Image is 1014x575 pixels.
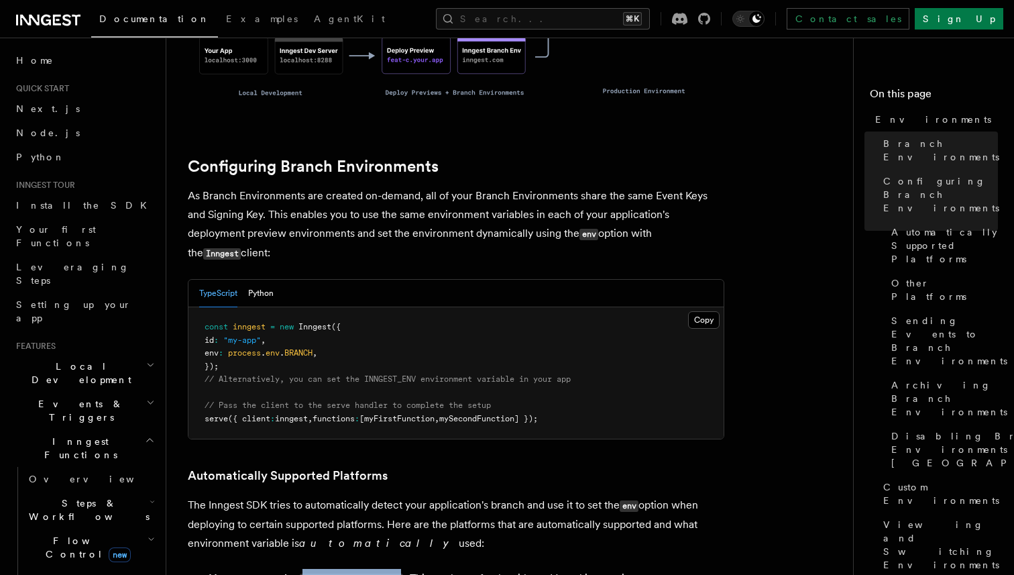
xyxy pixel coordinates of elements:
[306,4,393,36] a: AgentKit
[883,137,999,164] span: Branch Environments
[891,314,1007,368] span: Sending Events to Branch Environments
[23,496,150,523] span: Steps & Workflows
[188,496,724,553] p: The Inngest SDK tries to automatically detect your application's branch and use it to set the opt...
[308,414,313,423] span: ,
[886,309,998,373] a: Sending Events to Branch Environments
[891,276,998,303] span: Other Platforms
[787,8,909,30] a: Contact sales
[11,429,158,467] button: Inngest Functions
[188,157,439,176] a: Configuring Branch Environments
[732,11,765,27] button: Toggle dark mode
[891,378,1007,419] span: Archiving Branch Environments
[270,322,275,331] span: =
[11,83,69,94] span: Quick start
[23,529,158,566] button: Flow Controlnew
[11,48,158,72] a: Home
[270,414,275,423] span: :
[205,362,219,371] span: });
[99,13,210,24] span: Documentation
[875,113,991,126] span: Environments
[11,293,158,330] a: Setting up your app
[188,187,724,263] p: As Branch Environments are created on-demand, all of your Branch Environments share the same Even...
[11,193,158,217] a: Install the SDK
[11,360,146,386] span: Local Development
[886,220,998,271] a: Automatically Supported Platforms
[188,466,388,485] a: Automatically Supported Platforms
[228,414,270,423] span: ({ client
[439,414,538,423] span: mySecondFunction] });
[16,152,65,162] span: Python
[579,229,598,240] code: env
[11,255,158,293] a: Leveraging Steps
[11,341,56,352] span: Features
[199,280,237,307] button: TypeScript
[11,145,158,169] a: Python
[233,322,266,331] span: inngest
[205,322,228,331] span: const
[228,348,261,358] span: process
[11,217,158,255] a: Your first Functions
[870,107,998,132] a: Environments
[205,401,491,410] span: // Pass the client to the serve handler to complete the setup
[11,392,158,429] button: Events & Triggers
[23,467,158,491] a: Overview
[11,354,158,392] button: Local Development
[355,414,359,423] span: :
[883,174,999,215] span: Configuring Branch Environments
[16,299,131,323] span: Setting up your app
[205,348,219,358] span: env
[299,537,459,550] em: automatically
[223,335,261,345] span: "my-app"
[16,103,80,114] span: Next.js
[878,169,998,220] a: Configuring Branch Environments
[11,180,75,191] span: Inngest tour
[266,348,280,358] span: env
[218,4,306,36] a: Examples
[261,335,266,345] span: ,
[16,127,80,138] span: Node.js
[886,271,998,309] a: Other Platforms
[109,547,131,562] span: new
[275,414,308,423] span: inngest
[620,501,638,512] code: env
[23,491,158,529] button: Steps & Workflows
[331,322,341,331] span: ({
[891,225,998,266] span: Automatically Supported Platforms
[435,414,439,423] span: ,
[883,518,999,572] span: Viewing and Switching Environments
[205,414,228,423] span: serve
[298,322,331,331] span: Inngest
[16,262,129,286] span: Leveraging Steps
[359,414,435,423] span: [myFirstFunction
[248,280,274,307] button: Python
[313,348,317,358] span: ,
[214,335,219,345] span: :
[436,8,650,30] button: Search...⌘K
[91,4,218,38] a: Documentation
[314,13,385,24] span: AgentKit
[203,248,241,260] code: Inngest
[280,348,284,358] span: .
[205,335,214,345] span: id
[11,121,158,145] a: Node.js
[886,373,998,424] a: Archiving Branch Environments
[219,348,223,358] span: :
[11,435,145,462] span: Inngest Functions
[11,397,146,424] span: Events & Triggers
[226,13,298,24] span: Examples
[11,97,158,121] a: Next.js
[16,224,96,248] span: Your first Functions
[915,8,1003,30] a: Sign Up
[16,54,54,67] span: Home
[29,474,167,484] span: Overview
[623,12,642,25] kbd: ⌘K
[284,348,313,358] span: BRANCH
[261,348,266,358] span: .
[883,480,999,507] span: Custom Environments
[205,374,571,384] span: // Alternatively, you can set the INNGEST_ENV environment variable in your app
[313,414,355,423] span: functions
[280,322,294,331] span: new
[878,475,998,513] a: Custom Environments
[688,311,720,329] button: Copy
[886,424,998,475] a: Disabling Branch Environments in [GEOGRAPHIC_DATA]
